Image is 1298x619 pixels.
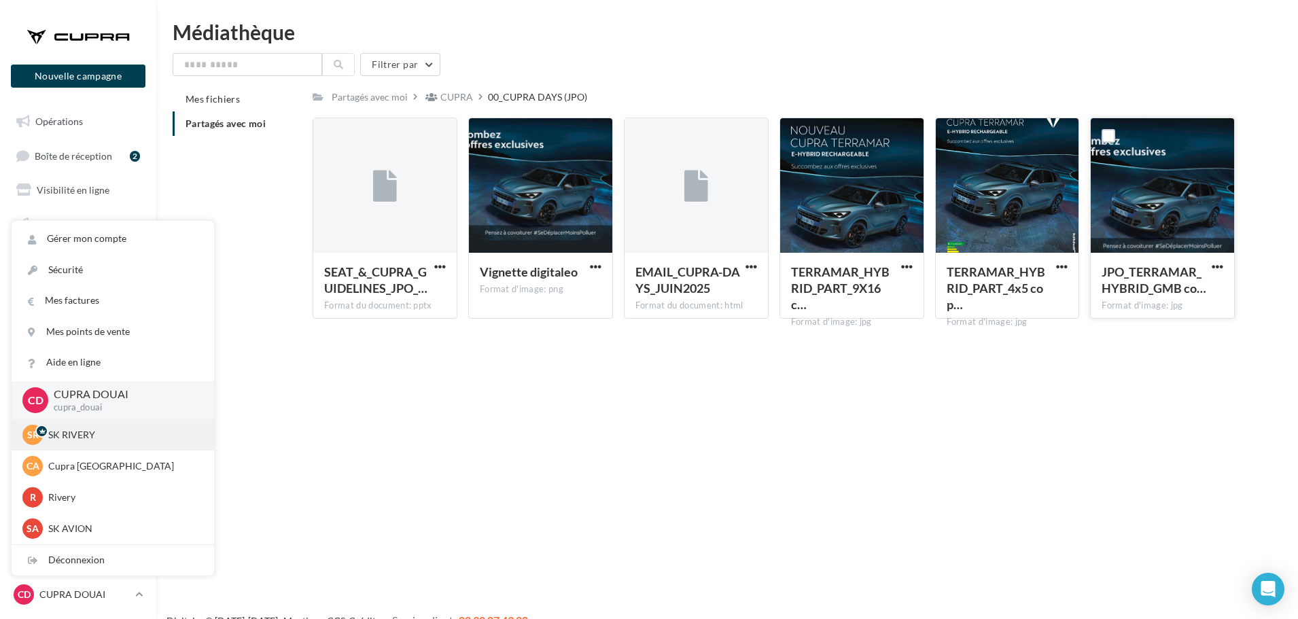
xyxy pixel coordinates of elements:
[11,582,145,607] a: CD CUPRA DOUAI
[8,244,148,272] a: Contacts
[8,210,148,238] a: Campagnes
[35,116,83,127] span: Opérations
[947,316,1068,328] div: Format d'image: jpg
[54,402,192,414] p: cupra_douai
[18,588,31,601] span: CD
[12,255,214,285] a: Sécurité
[8,390,148,430] a: Campagnes DataOnDemand
[8,311,148,340] a: Calendrier
[8,141,148,171] a: Boîte de réception2
[480,283,601,296] div: Format d'image: png
[1102,264,1206,296] span: JPO_TERRAMAR_HYBRID_GMB copie
[324,300,446,312] div: Format du document: pptx
[30,491,36,504] span: R
[332,90,408,104] div: Partagés avec moi
[48,459,198,473] p: Cupra [GEOGRAPHIC_DATA]
[48,491,198,504] p: Rivery
[12,545,214,576] div: Déconnexion
[27,428,39,442] span: SR
[8,176,148,205] a: Visibilité en ligne
[27,459,39,473] span: CA
[130,151,140,162] div: 2
[48,428,198,442] p: SK RIVERY
[12,317,214,347] a: Mes points de vente
[12,285,214,316] a: Mes factures
[791,316,913,328] div: Format d'image: jpg
[48,522,198,535] p: SK AVION
[8,345,148,385] a: PLV et print personnalisable
[635,264,740,296] span: EMAIL_CUPRA-DAYS_JUIN2025
[12,224,214,254] a: Gérer mon compte
[28,392,43,408] span: CD
[8,107,148,136] a: Opérations
[186,118,266,129] span: Partagés avec moi
[186,93,240,105] span: Mes fichiers
[360,53,440,76] button: Filtrer par
[37,184,109,196] span: Visibilité en ligne
[8,277,148,306] a: Médiathèque
[54,387,192,402] p: CUPRA DOUAI
[34,218,83,230] span: Campagnes
[39,588,130,601] p: CUPRA DOUAI
[480,264,578,279] span: Vignette digitaleo
[440,90,473,104] div: CUPRA
[173,22,1282,42] div: Médiathèque
[1102,300,1223,312] div: Format d'image: jpg
[12,347,214,378] a: Aide en ligne
[791,264,890,312] span: TERRAMAR_HYBRID_PART_9X16 copie
[27,522,39,535] span: SA
[1252,573,1284,605] div: Open Intercom Messenger
[324,264,427,296] span: SEAT_&_CUPRA_GUIDELINES_JPO_2025
[35,149,112,161] span: Boîte de réception
[635,300,757,312] div: Format du document: html
[11,65,145,88] button: Nouvelle campagne
[488,90,587,104] div: 00_CUPRA DAYS (JPO)
[947,264,1045,312] span: TERRAMAR_HYBRID_PART_4x5 copie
